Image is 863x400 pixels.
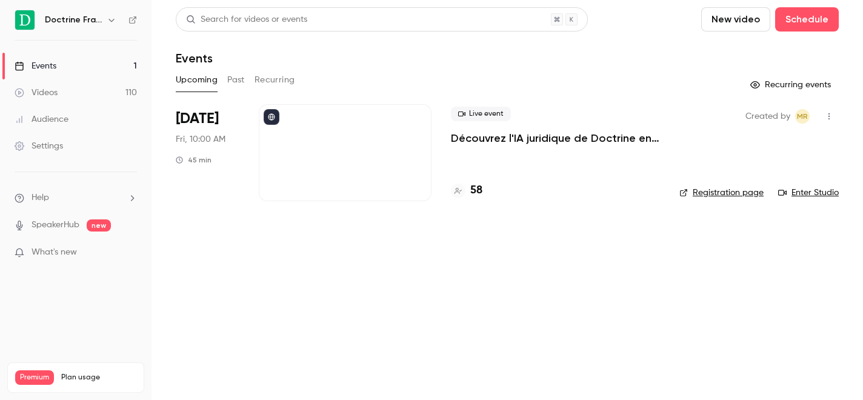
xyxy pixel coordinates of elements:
a: Enter Studio [778,187,839,199]
span: Created by [745,109,790,124]
button: Past [227,70,245,90]
span: Fri, 10:00 AM [176,133,225,145]
div: Audience [15,113,68,125]
a: Découvrez l'IA juridique de Doctrine en partenariat avec le Barreau de Bordeaux [451,131,660,145]
h6: Doctrine France [45,14,102,26]
span: Premium [15,370,54,385]
button: Schedule [775,7,839,32]
div: 45 min [176,155,212,165]
a: Registration page [679,187,764,199]
span: MR [797,109,808,124]
span: Live event [451,107,511,121]
span: Help [32,192,49,204]
span: new [87,219,111,232]
div: Videos [15,87,58,99]
a: SpeakerHub [32,219,79,232]
div: Events [15,60,56,72]
div: Settings [15,140,63,152]
div: Search for videos or events [186,13,307,26]
span: Plan usage [61,373,136,382]
div: Sep 26 Fri, 10:00 AM (Europe/Paris) [176,104,239,201]
span: Marguerite Rubin de Cervens [795,109,810,124]
iframe: Noticeable Trigger [122,247,137,258]
h1: Events [176,51,213,65]
button: Recurring events [745,75,839,95]
li: help-dropdown-opener [15,192,137,204]
button: Recurring [255,70,295,90]
button: Upcoming [176,70,218,90]
span: [DATE] [176,109,219,128]
a: 58 [451,182,482,199]
button: New video [701,7,770,32]
img: Doctrine France [15,10,35,30]
span: What's new [32,246,77,259]
h4: 58 [470,182,482,199]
